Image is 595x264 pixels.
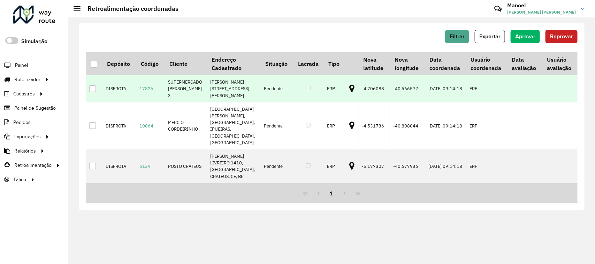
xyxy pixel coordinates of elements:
[293,52,323,75] th: Lacrada
[359,149,390,183] td: -5.177307
[507,52,542,75] th: Data avaliação
[102,75,136,102] td: DISFROTA
[511,30,540,43] button: Aprovar
[207,52,261,75] th: Endereço Cadastrado
[450,33,465,39] span: Filtrar
[466,52,507,75] th: Usuário coordenada
[139,86,153,92] a: 17826
[425,75,466,102] td: [DATE] 09:14:18
[165,52,207,75] th: Cliente
[359,75,390,102] td: -4.706088
[14,162,52,169] span: Retroalimentação
[260,75,293,102] td: Pendente
[207,149,261,183] td: [PERSON_NAME] LIVREIRO 1410, [GEOGRAPHIC_DATA], CRATEUS, CE, BR
[390,52,425,75] th: Nova longitude
[550,33,573,39] span: Reprovar
[479,33,501,39] span: Exportar
[390,102,425,149] td: -40.808044
[359,102,390,149] td: -4.531736
[445,30,469,43] button: Filtrar
[475,30,505,43] button: Exportar
[14,104,56,112] span: Painel de Sugestão
[13,176,26,183] span: Tático
[546,30,578,43] button: Reprovar
[260,52,293,75] th: Situação
[425,102,466,149] td: [DATE] 09:14:18
[13,119,31,126] span: Pedidos
[207,75,261,102] td: [PERSON_NAME][STREET_ADDRESS][PERSON_NAME]
[102,149,136,183] td: DISFROTA
[14,147,36,155] span: Relatórios
[466,102,507,149] td: ERP
[102,52,136,75] th: Depósito
[15,62,28,69] span: Painel
[14,76,40,83] span: Roteirizador
[14,133,41,140] span: Importações
[323,102,346,149] td: ERP
[323,75,346,102] td: ERP
[21,37,47,46] label: Simulação
[165,149,207,183] td: POSTO CRATEUS
[165,75,207,102] td: SUPERMERCADO [PERSON_NAME] 3
[102,102,136,149] td: DISFROTA
[490,1,505,16] a: Contato Rápido
[207,102,261,149] td: [GEOGRAPHIC_DATA][PERSON_NAME], [GEOGRAPHIC_DATA], IPUEIRAS, [GEOGRAPHIC_DATA], [GEOGRAPHIC_DATA]
[515,33,535,39] span: Aprovar
[323,149,346,183] td: ERP
[13,90,35,98] span: Cadastros
[136,52,165,75] th: Código
[425,52,466,75] th: Data coordenada
[81,5,178,13] h2: Retroalimentação coordenadas
[260,149,293,183] td: Pendente
[390,149,425,183] td: -40.677936
[165,102,207,149] td: MERC O CORDEIRINHO
[466,75,507,102] td: ERP
[139,123,153,129] a: 10064
[325,187,338,200] button: 1
[507,9,576,15] span: [PERSON_NAME] [PERSON_NAME]
[425,149,466,183] td: [DATE] 09:14:18
[390,75,425,102] td: -40.566577
[260,102,293,149] td: Pendente
[507,2,576,9] h3: Manoel
[139,163,151,169] a: 6139
[542,52,578,75] th: Usuário avaliação
[323,52,346,75] th: Tipo
[466,149,507,183] td: ERP
[359,52,390,75] th: Nova latitude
